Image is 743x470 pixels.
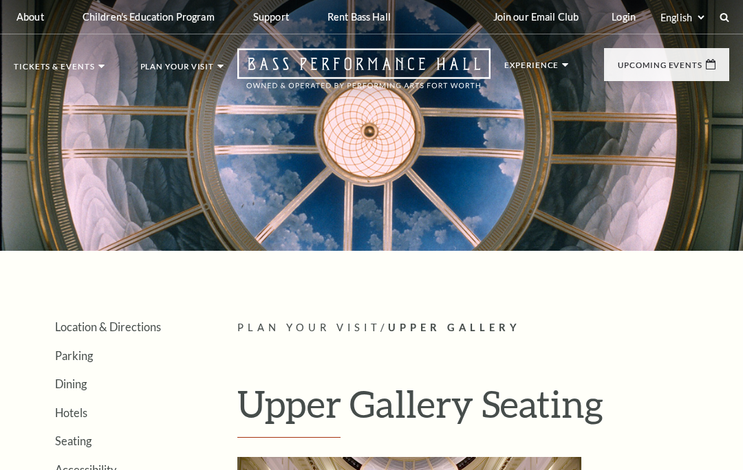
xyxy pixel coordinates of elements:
[55,377,87,390] a: Dining
[17,11,44,23] p: About
[253,11,289,23] p: Support
[55,434,91,447] a: Seating
[55,320,161,333] a: Location & Directions
[618,61,702,76] p: Upcoming Events
[237,320,729,337] p: /
[55,349,93,362] a: Parking
[237,322,380,333] span: Plan Your Visit
[83,11,215,23] p: Children's Education Program
[237,381,729,438] h1: Upper Gallery Seating
[327,11,391,23] p: Rent Bass Hall
[55,406,87,419] a: Hotels
[140,63,215,78] p: Plan Your Visit
[14,63,95,78] p: Tickets & Events
[388,322,521,333] span: Upper Gallery
[658,11,707,24] select: Select:
[504,61,559,76] p: Experience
